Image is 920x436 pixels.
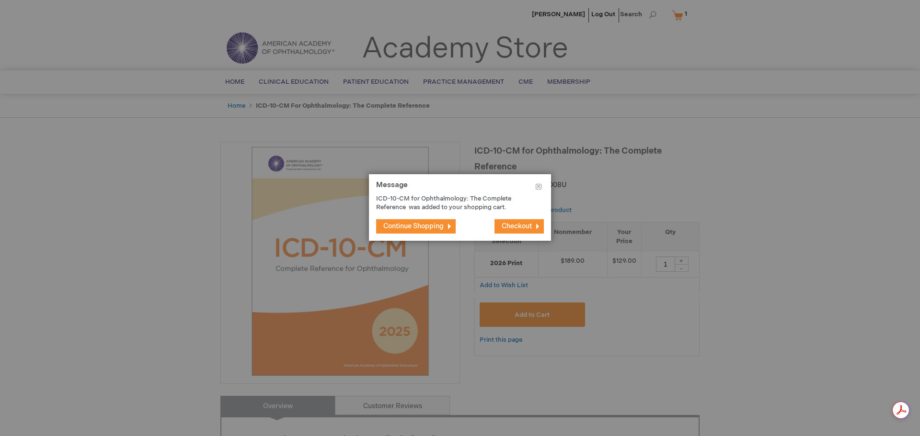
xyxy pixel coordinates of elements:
[376,181,544,194] h1: Message
[383,222,444,230] span: Continue Shopping
[376,219,456,234] button: Continue Shopping
[502,222,532,230] span: Checkout
[376,194,529,212] p: ICD-10-CM for Ophthalmology: The Complete Reference was added to your shopping cart.
[494,219,544,234] button: Checkout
